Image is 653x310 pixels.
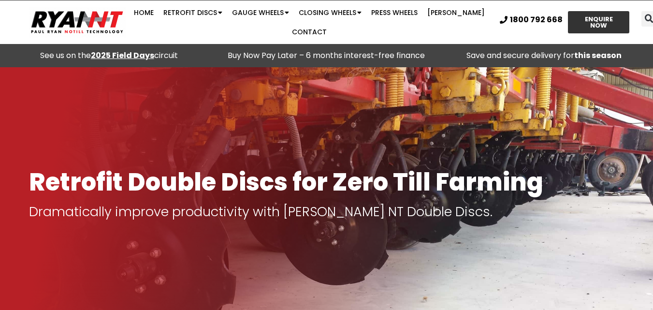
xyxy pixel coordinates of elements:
a: Closing Wheels [294,3,366,22]
a: Contact [287,22,332,42]
a: Retrofit Discs [159,3,227,22]
h1: Retrofit Double Discs for Zero Till Farming [29,169,624,195]
p: Dramatically improve productivity with [PERSON_NAME] NT Double Discs. [29,205,624,219]
a: Home [129,3,159,22]
p: Save and secure delivery for [440,49,648,62]
img: Ryan NT logo [29,7,126,37]
a: [PERSON_NAME] [422,3,490,22]
a: Gauge Wheels [227,3,294,22]
div: See us on the circuit [5,49,213,62]
a: Press Wheels [366,3,422,22]
nav: Menu [127,3,493,42]
strong: this season [574,50,622,61]
span: 1800 792 668 [510,16,563,24]
a: 2025 Field Days [91,50,154,61]
p: Buy Now Pay Later – 6 months interest-free finance [222,49,430,62]
a: ENQUIRE NOW [568,11,630,33]
a: 1800 792 668 [500,16,563,24]
span: ENQUIRE NOW [577,16,621,29]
